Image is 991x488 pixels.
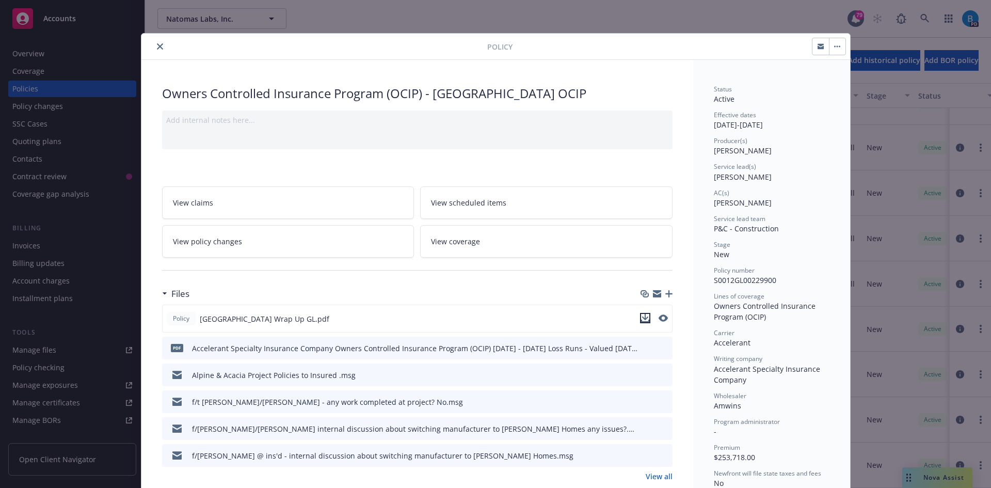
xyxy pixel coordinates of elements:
[173,197,213,208] span: View claims
[714,364,822,385] span: Accelerant Specialty Insurance Company
[431,236,480,247] span: View coverage
[643,423,651,434] button: download file
[714,338,750,348] span: Accelerant
[171,287,189,301] h3: Files
[714,301,829,322] div: Owners Controlled Insurance Program (OCIP)
[659,313,668,325] button: preview file
[714,146,772,155] span: [PERSON_NAME]
[714,162,756,171] span: Service lead(s)
[192,397,463,407] div: f/t [PERSON_NAME]/[PERSON_NAME] - any work completed at project? No.msg
[714,391,746,400] span: Wholesaler
[420,225,673,258] a: View coverage
[200,313,329,324] span: [GEOGRAPHIC_DATA] Wrap Up GL.pdf
[714,266,755,275] span: Policy number
[714,275,776,285] span: S0012GL00229900
[714,478,724,488] span: No
[714,136,747,145] span: Producer(s)
[659,314,668,322] button: preview file
[171,314,191,323] span: Policy
[714,172,772,182] span: [PERSON_NAME]
[154,40,166,53] button: close
[643,397,651,407] button: download file
[162,85,673,102] div: Owners Controlled Insurance Program (OCIP) - [GEOGRAPHIC_DATA] OCIP
[420,186,673,219] a: View scheduled items
[162,225,414,258] a: View policy changes
[431,197,506,208] span: View scheduled items
[643,450,651,461] button: download file
[166,115,668,125] div: Add internal notes here...
[714,469,821,478] span: Newfront will file state taxes and fees
[192,450,573,461] div: f/[PERSON_NAME] @ ins'd - internal discussion about switching manufacturer to [PERSON_NAME] Homes...
[162,186,414,219] a: View claims
[714,452,755,462] span: $253,718.00
[173,236,242,247] span: View policy changes
[659,423,668,434] button: preview file
[714,94,734,104] span: Active
[714,188,729,197] span: AC(s)
[714,85,732,93] span: Status
[643,343,651,354] button: download file
[659,370,668,381] button: preview file
[714,292,764,301] span: Lines of coverage
[714,328,734,337] span: Carrier
[659,343,668,354] button: preview file
[640,313,650,323] button: download file
[714,443,740,452] span: Premium
[714,249,729,259] span: New
[714,401,741,411] span: Amwins
[714,198,772,208] span: [PERSON_NAME]
[171,344,183,352] span: pdf
[714,214,765,223] span: Service lead team
[714,417,780,426] span: Program administrator
[714,427,716,436] span: -
[659,450,668,461] button: preview file
[192,370,356,381] div: Alpine & Acacia Project Policies to Insured .msg
[640,313,650,325] button: download file
[162,287,189,301] div: Files
[714,111,829,130] div: [DATE] - [DATE]
[192,343,638,354] div: Accelerant Specialty Insurance Company Owners Controlled Insurance Program (OCIP) [DATE] - [DATE]...
[714,240,730,249] span: Stage
[646,471,673,482] a: View all
[487,41,513,52] span: Policy
[714,354,762,363] span: Writing company
[714,111,756,119] span: Effective dates
[643,370,651,381] button: download file
[714,224,779,233] span: P&C - Construction
[192,423,638,434] div: f/[PERSON_NAME]/[PERSON_NAME] internal discussion about switching manufacturer to [PERSON_NAME] H...
[659,397,668,407] button: preview file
